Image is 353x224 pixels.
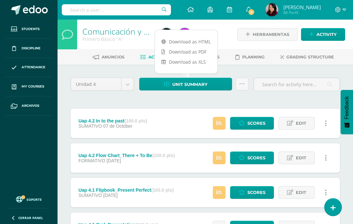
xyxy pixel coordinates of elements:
[140,52,172,62] a: Activities
[247,186,265,199] span: Scores
[242,55,265,59] span: Planning
[344,96,350,119] span: Feedback
[5,58,52,77] a: Attendance
[247,152,265,164] span: Scores
[178,28,191,41] img: 911ff7f6a042b5aa398555e087fa27a6.png
[78,187,174,193] div: Uap 4.1 Flipbook_Present Perfect
[5,96,52,116] a: Archivos
[125,118,147,123] strong: (100.0 pts)
[18,216,43,220] span: Cerrar panel
[22,65,45,70] span: Attendance
[254,78,340,91] input: Search for activity here…
[78,153,175,158] div: Uap 4.2 Flow Chart_There + To Be
[8,195,50,203] a: Soporte
[62,4,171,15] input: Search a user…
[139,78,232,90] a: Unit summary
[5,39,52,58] a: Discipline
[78,158,105,163] span: FORMATIVO
[230,152,274,164] a: Scores
[102,55,125,59] span: Anuncios
[82,26,271,37] a: Comunicación y Lenguaje, Idioma Extranjero Inglés
[280,52,334,62] a: Grading structure
[22,84,44,89] span: My courses
[283,10,321,15] span: Mi Perfil
[301,28,345,41] a: Activity
[155,47,217,57] a: Download as PDF
[148,55,172,59] span: Activities
[78,123,102,129] span: SUMATIVO
[296,152,306,164] span: Edit
[82,27,152,36] h1: Comunicación y Lenguaje, Idioma Extranjero Inglés
[93,52,125,62] a: Anuncios
[237,28,298,41] a: Herramientas
[230,117,274,130] a: Scores
[5,77,52,96] a: My courses
[103,123,132,129] span: 07 de October
[248,8,255,16] span: 9
[230,186,274,199] a: Scores
[253,28,289,40] span: Herramientas
[71,78,134,90] a: Unidad 4
[265,3,278,16] img: 2b2d077cd3225eb4770a88151ad57b39.png
[26,197,42,202] span: Soporte
[172,78,208,90] span: Unit summary
[22,46,41,51] span: Discipline
[235,52,265,62] a: Planning
[155,57,217,67] a: Download as XLS
[103,193,118,198] span: [DATE]
[316,28,337,40] span: Activity
[151,187,174,193] strong: (100.0 pts)
[22,103,39,108] span: Archivos
[155,37,217,47] a: Download as HTML
[283,4,321,10] span: [PERSON_NAME]
[296,117,306,129] span: Edit
[247,117,265,129] span: Scores
[22,26,40,32] span: Students
[5,20,52,39] a: Students
[286,55,334,59] span: Grading structure
[341,90,353,134] button: Feedback - Mostrar encuesta
[78,118,147,123] div: Uap 4.2 In to the past
[152,153,175,158] strong: (100.0 pts)
[296,186,306,199] span: Edit
[78,193,102,198] span: SUMATIVO
[160,28,173,41] img: 2b2d077cd3225eb4770a88151ad57b39.png
[82,36,152,42] div: Primero Básico 'A'
[76,78,116,90] span: Unidad 4
[107,158,121,163] span: [DATE]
